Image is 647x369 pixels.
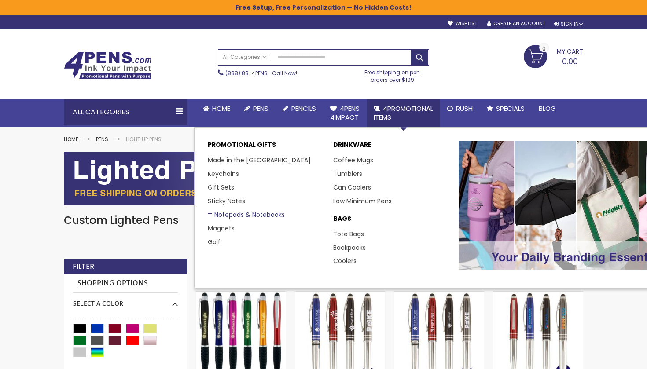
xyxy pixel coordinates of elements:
[225,69,268,77] a: (888) 88-4PENS
[487,20,545,27] a: Create an Account
[73,274,178,293] strong: Shopping Options
[554,21,583,27] div: Sign In
[456,104,473,113] span: Rush
[64,152,583,205] img: Light Up Pens
[333,256,357,265] a: Coolers
[333,156,373,164] a: Coffee Mugs
[333,141,450,153] a: DRINKWARE
[73,293,178,308] div: Select A Color
[480,99,532,118] a: Specials
[212,104,230,113] span: Home
[223,54,267,61] span: All Categories
[333,169,362,178] a: Tumblers
[374,104,433,122] span: 4PROMOTIONAL ITEMS
[524,45,583,67] a: 0.00 0
[126,135,162,143] strong: Light Up Pens
[333,215,450,227] a: BAGS
[539,104,556,113] span: Blog
[542,44,546,53] span: 0
[225,69,297,77] span: - Call Now!
[64,135,78,143] a: Home
[333,183,371,192] a: Can Coolers
[496,104,525,113] span: Specials
[356,66,430,83] div: Free shipping on pen orders over $199
[237,99,276,118] a: Pens
[208,210,285,219] a: Notepads & Notebooks
[196,99,237,118] a: Home
[448,20,477,27] a: Wishlist
[208,141,324,153] p: Promotional Gifts
[493,291,583,299] a: Vivano Duo Pen with Stylus - ColorJet
[440,99,480,118] a: Rush
[208,183,234,192] a: Gift Sets
[295,291,385,299] a: Vivano Duo Pen with Stylus - LaserMax
[367,99,440,128] a: 4PROMOTIONALITEMS
[208,197,245,205] a: Sticky Notes
[196,291,286,299] a: Logo Beam Stylus LIght Up Pen
[394,291,484,299] a: Vivano Duo Pen with Stylus - Standard Laser
[64,213,583,227] h1: Custom Lighted Pens
[532,99,563,118] a: Blog
[208,237,221,246] a: Golf
[64,51,152,80] img: 4Pens Custom Pens and Promotional Products
[208,224,235,233] a: Magnets
[323,99,367,128] a: 4Pens4impact
[208,156,311,164] a: Made in the [GEOGRAPHIC_DATA]
[276,99,323,118] a: Pencils
[96,135,108,143] a: Pens
[562,56,578,67] span: 0.00
[333,197,392,205] a: Low Minimum Pens
[64,99,187,125] div: All Categories
[73,262,94,271] strong: Filter
[291,104,316,113] span: Pencils
[218,50,271,64] a: All Categories
[253,104,268,113] span: Pens
[330,104,360,122] span: 4Pens 4impact
[208,169,239,178] a: Keychains
[333,243,366,252] a: Backpacks
[333,230,364,238] a: Tote Bags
